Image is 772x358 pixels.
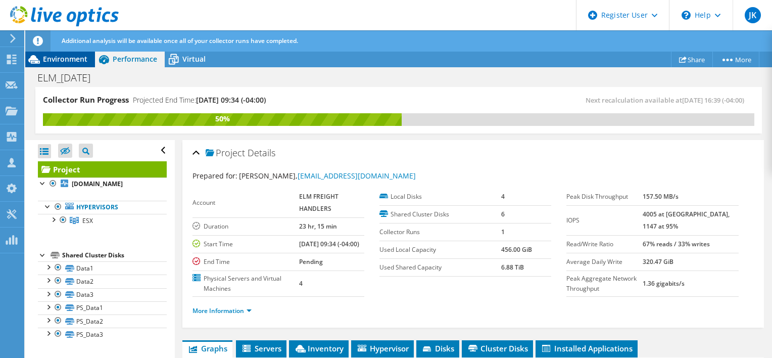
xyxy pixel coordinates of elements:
label: End Time [192,257,300,267]
h1: ELM_[DATE] [33,72,106,83]
span: Performance [113,54,157,64]
a: Data1 [38,261,167,275]
label: Shared Cluster Disks [379,209,501,219]
span: [DATE] 16:39 (-04:00) [682,96,744,105]
b: 6.88 TiB [501,263,524,272]
div: Shared Cluster Disks [62,249,167,261]
a: PS_Data3 [38,328,167,341]
label: Local Disks [379,192,501,202]
a: PS_Data1 [38,301,167,315]
svg: \n [682,11,691,20]
span: [DATE] 09:34 (-04:00) [196,95,266,105]
b: 23 hr, 15 min [299,222,337,231]
span: ESX [82,216,93,225]
label: IOPS [566,215,643,226]
div: 50% [43,113,402,124]
b: 1.36 gigabits/s [643,279,685,288]
a: [EMAIL_ADDRESS][DOMAIN_NAME] [298,171,416,181]
h4: Projected End Time: [133,95,266,106]
b: 67% reads / 33% writes [643,240,710,248]
label: Duration [192,221,300,232]
label: Start Time [192,239,300,249]
a: ESX [38,214,167,227]
span: Inventory [294,343,344,353]
b: 6 [501,210,505,218]
a: Project [38,161,167,177]
a: More Information [192,306,252,315]
span: Details [248,147,275,159]
label: Peak Disk Throughput [566,192,643,202]
b: [DATE] 09:34 (-04:00) [299,240,359,248]
label: Average Daily Write [566,257,643,267]
span: Next recalculation available at [586,96,749,105]
span: Additional analysis will be available once all of your collector runs have completed. [62,36,298,45]
a: Data3 [38,288,167,301]
label: Account [192,198,300,208]
span: Cluster Disks [467,343,528,353]
span: [PERSON_NAME], [239,171,416,181]
label: Used Local Capacity [379,245,501,255]
label: Physical Servers and Virtual Machines [192,274,300,294]
b: 1 [501,228,505,236]
label: Collector Runs [379,227,501,237]
b: 4 [299,279,303,288]
b: [DOMAIN_NAME] [72,180,123,188]
label: Peak Aggregate Network Throughput [566,274,643,294]
span: Graphs [187,343,227,353]
span: JK [745,7,761,23]
b: 4 [501,192,505,201]
a: PS_Data2 [38,315,167,328]
b: ELM FREIGHT HANDLERS [299,192,339,213]
b: Pending [299,257,323,266]
span: Servers [241,343,281,353]
span: Disks [421,343,454,353]
a: More [712,52,759,67]
span: Environment [43,54,87,64]
a: [DOMAIN_NAME] [38,177,167,191]
label: Prepared for: [192,171,237,181]
a: Hypervisors [38,201,167,214]
b: 320.47 GiB [643,257,673,266]
span: Installed Applications [541,343,633,353]
b: 4005 at [GEOGRAPHIC_DATA], 1147 at 95% [643,210,730,231]
a: Share [671,52,713,67]
span: Hypervisor [356,343,409,353]
span: Virtual [182,54,206,64]
label: Used Shared Capacity [379,262,501,273]
b: 456.00 GiB [501,245,532,254]
b: 157.50 MB/s [643,192,679,201]
label: Read/Write Ratio [566,239,643,249]
span: Project [206,148,245,158]
a: Data2 [38,275,167,288]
